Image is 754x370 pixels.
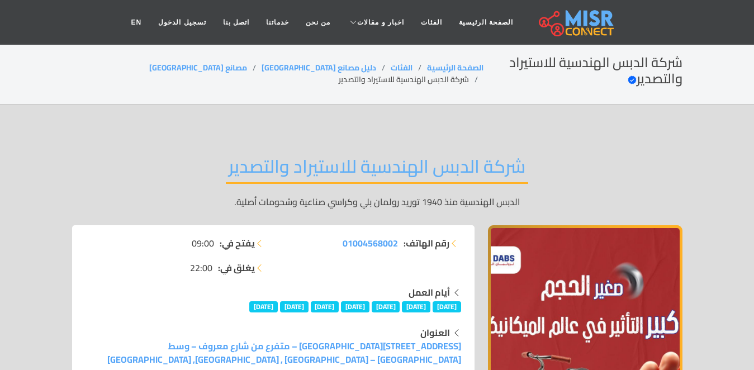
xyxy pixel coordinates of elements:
[433,301,461,312] span: [DATE]
[391,60,412,75] a: الفئات
[404,236,449,250] strong: رقم الهاتف:
[226,155,528,184] h2: شركة الدبس الهندسية للاستيراد والتصدير
[372,301,400,312] span: [DATE]
[412,12,450,33] a: الفئات
[427,60,483,75] a: الصفحة الرئيسية
[297,12,339,33] a: من نحن
[72,195,682,208] p: الدبس الهندسية منذ 1940 توريد رولمان بلي وكراسي صناعية وشحومات أصلية.
[539,8,614,36] img: main.misr_connect
[402,301,430,312] span: [DATE]
[150,12,214,33] a: تسجيل الدخول
[218,261,255,274] strong: يغلق في:
[409,284,450,301] strong: أيام العمل
[311,301,339,312] span: [DATE]
[420,324,450,341] strong: العنوان
[190,261,212,274] span: 22:00
[483,55,682,87] h2: شركة الدبس الهندسية للاستيراد والتصدير
[341,301,369,312] span: [DATE]
[343,236,398,250] a: 01004568002
[215,12,258,33] a: اتصل بنا
[450,12,521,33] a: الصفحة الرئيسية
[339,74,483,86] li: شركة الدبس الهندسية للاستيراد والتصدير
[249,301,278,312] span: [DATE]
[262,60,376,75] a: دليل مصانع [GEOGRAPHIC_DATA]
[628,75,637,84] svg: Verified account
[192,236,214,250] span: 09:00
[339,12,412,33] a: اخبار و مقالات
[258,12,297,33] a: خدماتنا
[280,301,309,312] span: [DATE]
[357,17,404,27] span: اخبار و مقالات
[123,12,150,33] a: EN
[220,236,255,250] strong: يفتح في:
[149,60,247,75] a: مصانع [GEOGRAPHIC_DATA]
[343,235,398,252] span: 01004568002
